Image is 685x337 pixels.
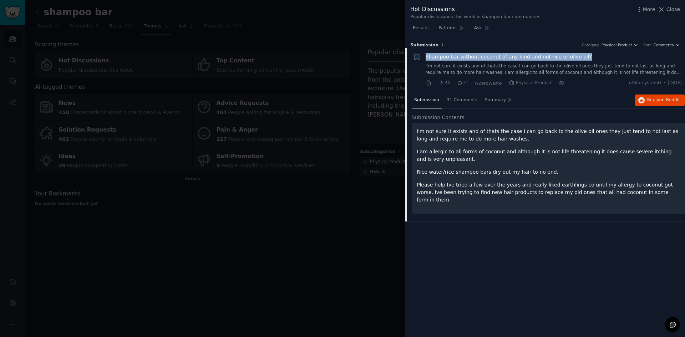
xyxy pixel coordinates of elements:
span: · [453,80,454,87]
a: Ask [472,22,492,37]
div: Popular discussions this week in shampoo bar communities [410,14,541,20]
span: Close [666,6,680,13]
a: I'm not sure it exists and of thats the case I can go back to the olive oil ones they just tend t... [426,63,683,76]
span: · [434,80,436,87]
span: · [504,80,506,87]
span: 31 Comments [447,97,477,103]
span: Reply [647,97,680,103]
button: Physical Product [602,42,638,47]
div: Category [582,42,599,47]
span: Submission [410,42,438,48]
span: r/ZeroWaste [475,81,502,86]
a: Results [410,22,431,37]
span: 31 [457,80,468,86]
span: More [643,6,655,13]
div: Hot Discussions [410,5,541,14]
div: Sort [643,42,651,47]
a: Patterns [436,22,466,37]
p: I'm not sure it exists and of thats the case I can go back to the olive oil ones they just tend t... [417,128,680,143]
span: Results [413,25,428,31]
span: u/StarsystemG [629,80,661,86]
button: Replyon Reddit [635,95,685,106]
span: · [554,80,555,87]
span: · [471,80,472,87]
span: Comments [654,42,674,47]
p: Please help Ive tried a few over the years and really liked earthlings co until my allergy to coc... [417,181,680,204]
span: · [664,80,665,86]
span: Submission Contents [412,114,465,121]
p: Rice water/rice shampoo bars dry out my hair to no end. [417,168,680,176]
span: Submission [414,97,439,103]
a: Shampoo bar without coconut of any kind and not rice or olive oil? [426,53,592,61]
span: Physical Product [602,42,632,47]
button: Comments [654,42,680,47]
p: I am allergic to all forms of coconut and although it is not life threatening it does cause sever... [417,148,680,163]
span: Ask [474,25,482,31]
span: Physical Product [508,80,552,86]
span: on Reddit [659,97,680,102]
span: Summary [485,97,506,103]
span: [DATE] [668,80,683,86]
span: Patterns [438,25,456,31]
span: 24 [438,80,450,86]
button: Close [658,6,680,13]
span: 1 [441,43,443,47]
button: More [635,6,655,13]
